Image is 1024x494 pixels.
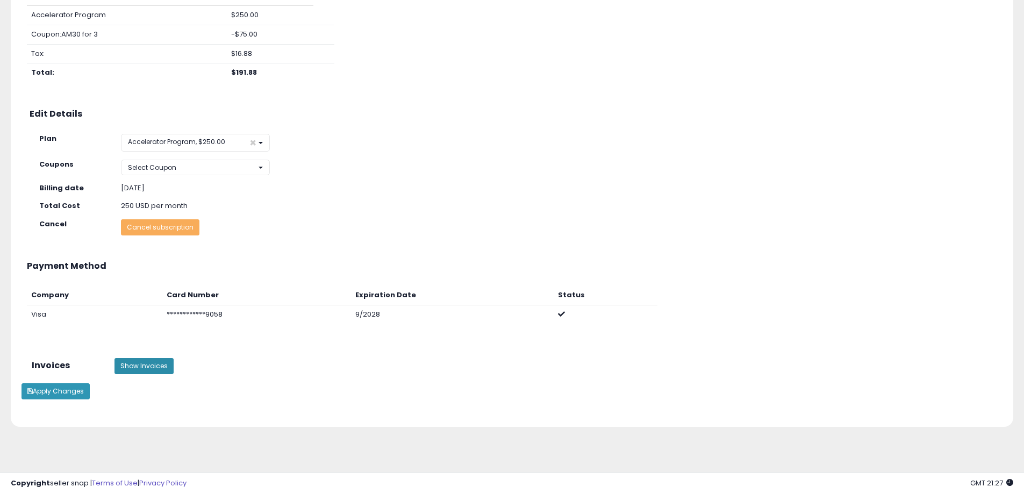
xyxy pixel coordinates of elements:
td: -$75.00 [227,25,313,45]
b: Total: [31,67,54,77]
td: Visa [27,305,162,324]
button: Cancel subscription [121,219,199,235]
td: Tax: [27,44,227,63]
td: 9/2028 [351,305,554,324]
strong: Billing date [39,183,84,193]
span: Accelerator Program, $250.00 [128,137,225,146]
a: Privacy Policy [139,478,187,488]
div: [DATE] [121,183,349,194]
strong: Copyright [11,478,50,488]
td: Coupon: AM30 for 3 [27,25,227,45]
td: Accelerator Program [27,6,227,25]
div: 250 USD per month [113,201,357,211]
td: $250.00 [227,6,313,25]
h3: Invoices [32,361,99,370]
th: Status [554,286,657,305]
span: Select Coupon [128,163,176,172]
button: Show Invoices [114,358,174,374]
th: Company [27,286,162,305]
h3: Payment Method [27,261,997,271]
strong: Cancel [39,219,67,229]
strong: Plan [39,133,56,144]
b: $191.88 [231,67,257,77]
div: seller snap | | [11,478,187,489]
th: Expiration Date [351,286,554,305]
strong: Total Cost [39,201,80,211]
td: $16.88 [227,44,313,63]
a: Terms of Use [92,478,138,488]
button: Select Coupon [121,160,270,175]
th: Card Number [162,286,351,305]
h3: Edit Details [30,109,994,119]
span: 2025-10-6 21:27 GMT [970,478,1013,488]
button: Apply Changes [22,383,90,399]
button: Accelerator Program, $250.00 × [121,134,270,152]
span: × [249,137,256,148]
strong: Coupons [39,159,74,169]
